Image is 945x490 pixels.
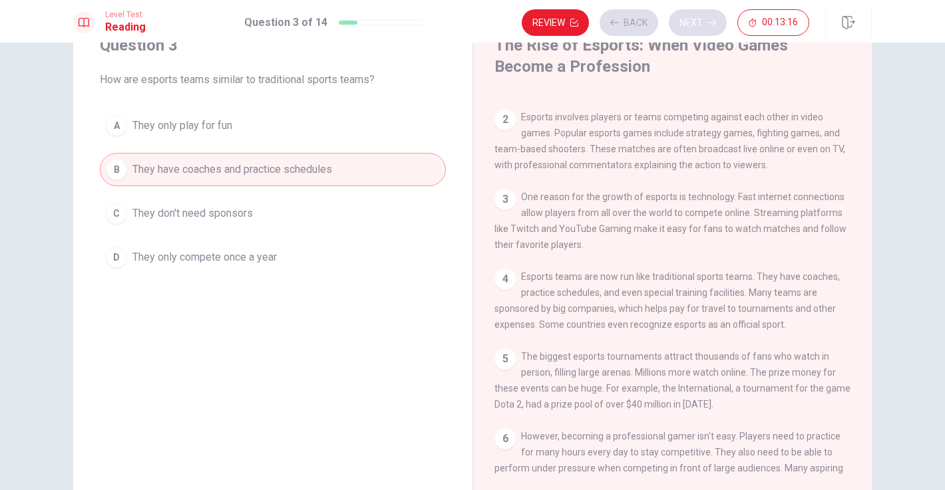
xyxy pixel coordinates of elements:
div: A [106,115,127,136]
div: 3 [494,189,516,210]
div: B [106,159,127,180]
h4: The Rise of Esports: When Video Games Become a Profession [494,35,847,77]
button: CThey don't need sponsors [100,197,446,230]
span: They don't need sponsors [132,205,253,221]
div: 6 [494,428,516,449]
span: How are esports teams similar to traditional sports teams? [100,72,446,88]
div: C [106,203,127,224]
button: 00:13:16 [737,9,809,36]
div: 2 [494,109,516,130]
span: They have coaches and practice schedules [132,162,332,178]
h1: Reading [105,19,146,35]
span: Esports teams are now run like traditional sports teams. They have coaches, practice schedules, a... [494,271,840,330]
span: They only compete once a year [132,249,277,265]
span: The biggest esports tournaments attract thousands of fans who watch in person, filling large aren... [494,351,850,410]
button: DThey only compete once a year [100,241,446,274]
div: 4 [494,269,516,290]
span: Level Test [105,10,146,19]
span: Esports involves players or teams competing against each other in video games. Popular esports ga... [494,112,845,170]
button: BThey have coaches and practice schedules [100,153,446,186]
h1: Question 3 of 14 [244,15,327,31]
button: AThey only play for fun [100,109,446,142]
span: 00:13:16 [762,17,798,28]
button: Review [522,9,589,36]
div: D [106,247,127,268]
h4: Question 3 [100,35,446,56]
span: They only play for fun [132,118,232,134]
span: One reason for the growth of esports is technology. Fast internet connections allow players from ... [494,191,847,250]
div: 5 [494,348,516,370]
